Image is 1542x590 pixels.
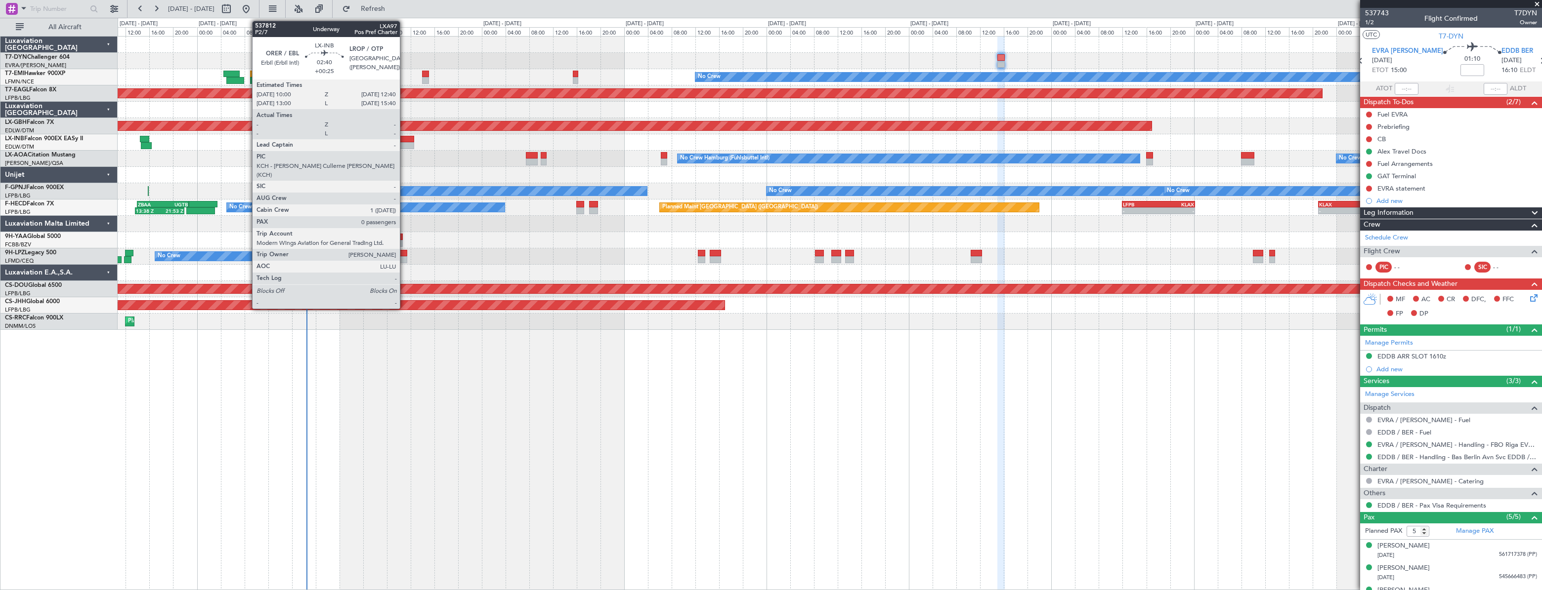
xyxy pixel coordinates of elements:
[5,71,24,77] span: T7-EMI
[790,27,814,36] div: 04:00
[158,249,180,264] div: No Crew
[120,20,158,28] div: [DATE] - [DATE]
[1339,151,1362,166] div: No Crew
[577,27,600,36] div: 16:00
[672,27,695,36] div: 08:00
[5,152,76,158] a: LX-AOACitation Mustang
[624,27,648,36] div: 00:00
[5,201,54,207] a: F-HECDFalcon 7X
[1364,402,1391,414] span: Dispatch
[1123,208,1158,214] div: -
[1338,20,1376,28] div: [DATE] - [DATE]
[1196,20,1234,28] div: [DATE] - [DATE]
[1375,262,1392,273] div: PIC
[980,27,1004,36] div: 12:00
[1501,66,1517,76] span: 16:10
[341,20,379,28] div: [DATE] - [DATE]
[483,20,521,28] div: [DATE] - [DATE]
[529,27,553,36] div: 08:00
[1447,295,1455,305] span: CR
[1365,390,1414,399] a: Manage Services
[5,234,61,239] a: 9H-YAAGlobal 5000
[149,27,173,36] div: 16:00
[861,27,885,36] div: 16:00
[458,27,482,36] div: 20:00
[1419,309,1428,319] span: DP
[1377,541,1430,551] div: [PERSON_NAME]
[1376,84,1392,94] span: ATOT
[956,27,980,36] div: 08:00
[1365,233,1408,243] a: Schedule Crew
[1123,201,1158,207] div: LFPB
[5,201,27,207] span: F-HECD
[1377,352,1446,360] div: EDDB ARR SLOT 1610z
[1377,453,1537,461] a: EDDB / BER - Handling - Bas Berlin Avn Svc EDDB / SXF
[5,62,66,69] a: EVRA/[PERSON_NAME]
[11,19,107,35] button: All Aircraft
[719,27,743,36] div: 16:00
[363,27,387,36] div: 04:00
[352,5,394,12] span: Refresh
[1364,278,1457,290] span: Dispatch Checks and Weather
[1364,207,1413,219] span: Leg Information
[767,27,790,36] div: 00:00
[1506,324,1521,334] span: (1/1)
[1506,511,1521,522] span: (5/5)
[769,184,792,198] div: No Crew
[1364,246,1400,257] span: Flight Crew
[1363,30,1380,39] button: UTC
[1364,324,1387,336] span: Permits
[1099,27,1122,36] div: 08:00
[5,159,63,167] a: [PERSON_NAME]/QSA
[1265,27,1289,36] div: 12:00
[1499,573,1537,581] span: 545666483 (PP)
[885,27,909,36] div: 20:00
[1506,376,1521,386] span: (3/3)
[434,27,458,36] div: 16:00
[5,185,26,191] span: F-GPNJ
[1053,20,1091,28] div: [DATE] - [DATE]
[1474,262,1491,273] div: SIC
[743,27,767,36] div: 20:00
[1242,27,1265,36] div: 08:00
[5,143,34,151] a: EDLW/DTM
[5,299,26,305] span: CS-JHH
[1319,201,1350,207] div: KLAX
[1218,27,1242,36] div: 04:00
[268,27,292,36] div: 12:00
[5,208,31,216] a: LFPB/LBG
[910,20,948,28] div: [DATE] - [DATE]
[600,27,624,36] div: 20:00
[5,87,56,93] a: T7-EAGLFalcon 8X
[698,70,721,84] div: No Crew
[136,208,160,214] div: 13:38 Z
[1028,27,1051,36] div: 20:00
[173,27,197,36] div: 20:00
[5,290,31,297] a: LFPB/LBG
[128,314,230,329] div: Planned Maint Lagos ([PERSON_NAME])
[5,78,34,85] a: LFMN/NCE
[163,201,188,207] div: UGTB
[1395,83,1418,95] input: --:--
[168,4,214,13] span: [DATE] - [DATE]
[1364,464,1387,475] span: Charter
[909,27,933,36] div: 00:00
[838,27,861,36] div: 12:00
[340,27,363,36] div: 00:00
[5,87,29,93] span: T7-EAGL
[1471,295,1486,305] span: DFC,
[626,20,664,28] div: [DATE] - [DATE]
[221,27,245,36] div: 04:00
[197,27,221,36] div: 00:00
[1147,27,1170,36] div: 16:00
[662,200,818,215] div: Planned Maint [GEOGRAPHIC_DATA] ([GEOGRAPHIC_DATA])
[1377,122,1410,131] div: Prebriefing
[1464,54,1480,64] span: 01:10
[5,185,64,191] a: F-GPNJFalcon 900EX
[1499,551,1537,559] span: 561717378 (PP)
[126,27,149,36] div: 12:00
[1377,501,1486,510] a: EDDB / BER - Pax Visa Requirements
[1364,376,1389,387] span: Services
[1377,110,1408,118] div: Fuel EVRA
[482,27,506,36] div: 00:00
